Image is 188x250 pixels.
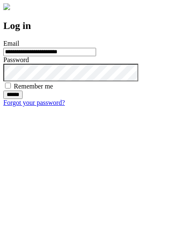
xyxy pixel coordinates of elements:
[3,40,19,47] label: Email
[3,56,29,63] label: Password
[3,3,10,10] img: logo-4e3dc11c47720685a147b03b5a06dd966a58ff35d612b21f08c02c0306f2b779.png
[3,20,185,31] h2: Log in
[14,83,53,90] label: Remember me
[3,99,65,106] a: Forgot your password?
